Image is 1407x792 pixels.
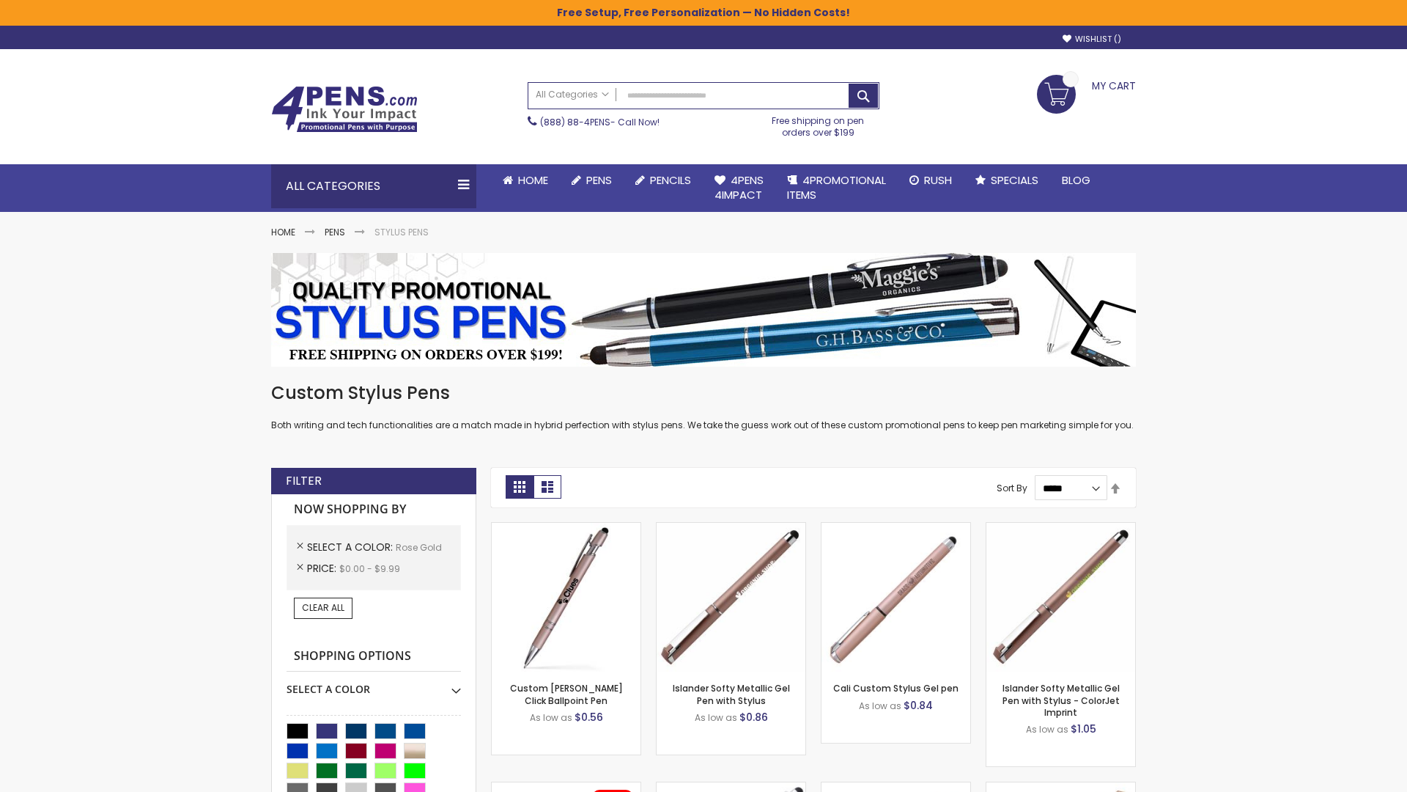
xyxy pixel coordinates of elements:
[307,540,396,554] span: Select A Color
[294,598,352,618] a: Clear All
[986,522,1135,535] a: Islander Softy Metallic Gel Pen with Stylus - ColorJet Imprint-Rose Gold
[986,523,1135,672] img: Islander Softy Metallic Gel Pen with Stylus - ColorJet Imprint-Rose Gold
[518,172,548,188] span: Home
[510,682,623,706] a: Custom [PERSON_NAME] Click Ballpoint Pen
[1026,723,1068,736] span: As low as
[739,710,768,725] span: $0.86
[1062,172,1090,188] span: Blog
[560,164,624,197] a: Pens
[997,482,1027,494] label: Sort By
[586,172,612,188] span: Pens
[540,116,660,128] span: - Call Now!
[492,522,640,535] a: Custom Alex II Click Ballpoint Pen-Rose Gold
[396,541,442,554] span: Rose Gold
[833,682,959,694] a: Cali Custom Stylus Gel pen
[374,226,429,238] strong: Stylus Pens
[821,523,970,672] img: Cali Custom Stylus Gel pen-Rose Gold
[859,700,901,712] span: As low as
[540,116,610,128] a: (888) 88-4PENS
[1071,722,1096,736] span: $1.05
[787,172,886,202] span: 4PROMOTIONAL ITEMS
[695,711,737,724] span: As low as
[492,523,640,672] img: Custom Alex II Click Ballpoint Pen-Rose Gold
[271,86,418,133] img: 4Pens Custom Pens and Promotional Products
[271,226,295,238] a: Home
[898,164,964,197] a: Rush
[491,164,560,197] a: Home
[657,523,805,672] img: Islander Softy Metallic Gel Pen with Stylus-Rose Gold
[673,682,790,706] a: Islander Softy Metallic Gel Pen with Stylus
[575,710,603,725] span: $0.56
[271,164,476,208] div: All Categories
[271,253,1136,367] img: Stylus Pens
[530,711,572,724] span: As low as
[821,522,970,535] a: Cali Custom Stylus Gel pen-Rose Gold
[1050,164,1102,197] a: Blog
[1002,682,1120,718] a: Islander Softy Metallic Gel Pen with Stylus - ColorJet Imprint
[271,381,1136,405] h1: Custom Stylus Pens
[287,494,461,525] strong: Now Shopping by
[287,672,461,697] div: Select A Color
[991,172,1038,188] span: Specials
[271,381,1136,432] div: Both writing and tech functionalities are a match made in hybrid perfection with stylus pens. We ...
[536,89,609,100] span: All Categories
[302,601,344,614] span: Clear All
[286,473,322,489] strong: Filter
[703,164,775,212] a: 4Pens4impact
[757,109,880,139] div: Free shipping on pen orders over $199
[657,522,805,535] a: Islander Softy Metallic Gel Pen with Stylus-Rose Gold
[307,561,339,576] span: Price
[287,641,461,672] strong: Shopping Options
[714,172,764,202] span: 4Pens 4impact
[964,164,1050,197] a: Specials
[1063,34,1121,45] a: Wishlist
[924,172,952,188] span: Rush
[904,698,933,713] span: $0.84
[528,83,616,107] a: All Categories
[325,226,345,238] a: Pens
[650,172,691,188] span: Pencils
[775,164,898,212] a: 4PROMOTIONALITEMS
[339,562,400,575] span: $0.00 - $9.99
[624,164,703,197] a: Pencils
[506,475,533,499] strong: Grid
